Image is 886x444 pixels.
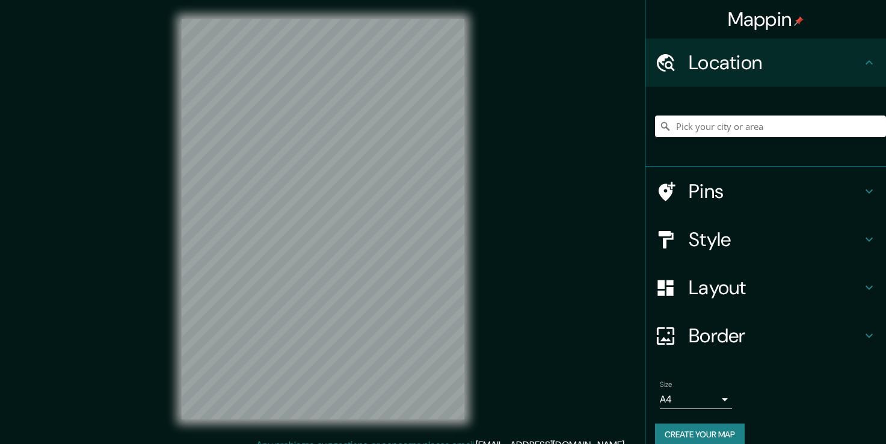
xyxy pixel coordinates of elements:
div: Pins [645,167,886,215]
h4: Border [689,324,862,348]
div: Style [645,215,886,264]
div: A4 [660,390,732,409]
input: Pick your city or area [655,116,886,137]
div: Border [645,312,886,360]
img: pin-icon.png [794,16,804,26]
h4: Location [689,51,862,75]
h4: Layout [689,276,862,300]
div: Layout [645,264,886,312]
h4: Pins [689,179,862,203]
div: Location [645,39,886,87]
h4: Mappin [728,7,804,31]
label: Size [660,380,672,390]
h4: Style [689,227,862,251]
canvas: Map [182,19,464,419]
